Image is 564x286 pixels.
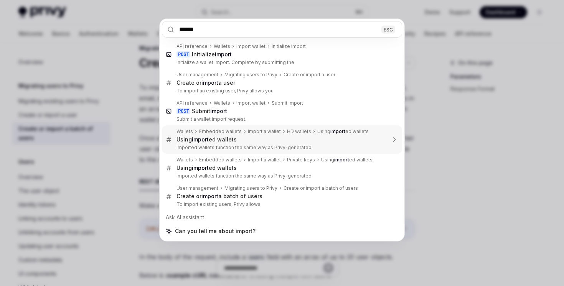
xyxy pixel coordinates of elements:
div: API reference [176,43,208,49]
div: POST [176,51,190,58]
div: Using ed wallets [176,136,237,143]
div: Wallets [176,157,193,163]
div: User management [176,185,218,191]
b: import [192,136,209,143]
b: import [215,51,232,58]
b: import [330,128,345,134]
div: Create or import a batch of users [284,185,358,191]
div: Wallets [214,43,230,49]
div: Submit [192,108,227,115]
div: Import a wallet [248,157,281,163]
div: User management [176,72,218,78]
b: import [201,193,218,199]
b: import [334,157,349,163]
span: Can you tell me about import? [175,227,256,235]
p: Initialize a wallet import. Complete by submitting the [176,59,386,66]
div: POST [176,108,190,114]
div: Using ed wallets [176,164,237,171]
b: import [210,108,227,114]
b: import [201,79,218,86]
div: Initialize import [272,43,306,49]
b: import [192,164,209,171]
div: API reference [176,100,208,106]
div: Migrating users to Privy [224,185,277,191]
p: Imported wallets function the same way as Privy-generated [176,145,386,151]
div: Migrating users to Privy [224,72,277,78]
p: Imported wallets function the same way as Privy-generated [176,173,386,179]
p: To import an existing user, Privy allows you [176,88,386,94]
div: Using ed wallets [321,157,373,163]
div: Embedded wallets [199,157,242,163]
div: Using ed wallets [317,128,369,135]
div: HD wallets [287,128,311,135]
div: Submit import [272,100,303,106]
div: Ask AI assistant [162,210,402,224]
p: Submit a wallet import request. [176,116,386,122]
div: Create or a batch of users [176,193,262,200]
div: Embedded wallets [199,128,242,135]
div: Import wallet [236,100,266,106]
div: Create or import a user [284,72,335,78]
div: Initialize [192,51,232,58]
p: To import existing users, Privy allows [176,201,386,207]
div: Import a wallet [248,128,281,135]
div: Create or a user [176,79,235,86]
div: Private keys [287,157,315,163]
div: ESC [381,25,395,33]
div: Wallets [214,100,230,106]
div: Import wallet [236,43,266,49]
div: Wallets [176,128,193,135]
